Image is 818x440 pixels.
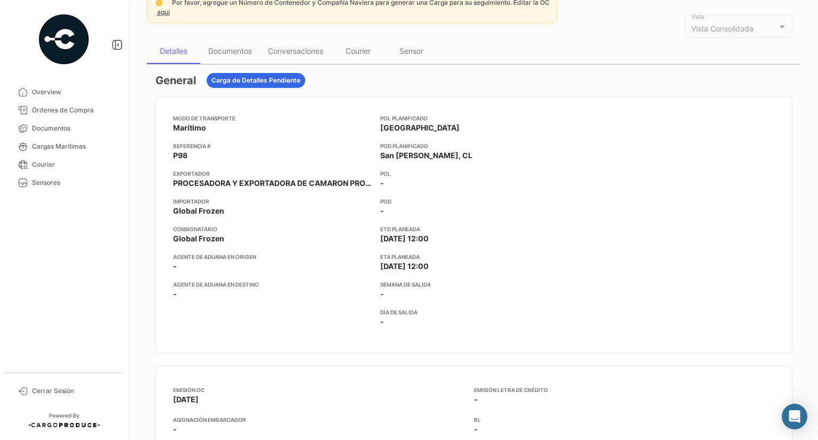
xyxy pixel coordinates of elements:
[173,142,372,150] app-card-info-title: Referencia #
[380,289,384,299] span: -
[380,233,429,244] span: [DATE] 12:00
[380,114,574,123] app-card-info-title: POL Planificado
[691,24,754,33] span: Vista Consolidada
[32,160,115,169] span: Courier
[173,425,177,434] span: -
[32,142,115,151] span: Cargas Marítimas
[155,8,172,16] a: aquí
[399,46,423,55] div: Sensor
[173,415,474,424] app-card-info-title: Asignación Embarcador
[380,261,429,272] span: [DATE] 12:00
[173,395,199,404] span: [DATE]
[32,124,115,133] span: Documentos
[211,76,300,85] span: Carga de Detalles Pendiente
[380,280,574,289] app-card-info-title: Semana de Salida
[173,225,372,233] app-card-info-title: Consignatario
[173,233,224,244] span: Global Frozen
[474,425,478,434] span: -
[9,101,119,119] a: Órdenes de Compra
[173,123,206,133] span: Marítimo
[474,386,775,394] app-card-info-title: Emisión Letra de Crédito
[380,225,574,233] app-card-info-title: ETD planeada
[380,252,574,261] app-card-info-title: ETA planeada
[173,150,187,161] span: P98
[160,46,187,55] div: Detalles
[37,13,91,66] img: powered-by.png
[9,119,119,137] a: Documentos
[9,137,119,156] a: Cargas Marítimas
[173,178,372,189] span: PROCESADORA Y EXPORTADORA DE CAMARON PROCAMARONEX C. LTDA.
[346,46,371,55] div: Courier
[173,261,177,272] span: -
[380,142,574,150] app-card-info-title: POD Planificado
[380,308,574,316] app-card-info-title: Día de Salida
[380,169,574,178] app-card-info-title: POL
[32,105,115,115] span: Órdenes de Compra
[474,395,478,404] span: -
[173,386,474,394] app-card-info-title: Emisión OC
[782,404,807,429] div: Abrir Intercom Messenger
[156,73,196,88] h3: General
[9,174,119,192] a: Sensores
[380,178,384,189] span: -
[173,114,372,123] app-card-info-title: Modo de Transporte
[380,123,460,133] span: [GEOGRAPHIC_DATA]
[173,280,372,289] app-card-info-title: Agente de Aduana en Destino
[380,197,574,206] app-card-info-title: POD
[268,46,323,55] div: Conversaciones
[32,87,115,97] span: Overview
[173,289,177,299] span: -
[9,83,119,101] a: Overview
[380,206,384,216] span: -
[173,197,372,206] app-card-info-title: Importador
[32,178,115,188] span: Sensores
[32,386,115,396] span: Cerrar Sesión
[474,415,775,424] app-card-info-title: BL
[208,46,252,55] div: Documentos
[380,316,384,327] span: -
[380,150,472,161] span: San [PERSON_NAME], CL
[173,206,224,216] span: Global Frozen
[9,156,119,174] a: Courier
[173,252,372,261] app-card-info-title: Agente de Aduana en Origen
[173,169,372,178] app-card-info-title: Exportador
